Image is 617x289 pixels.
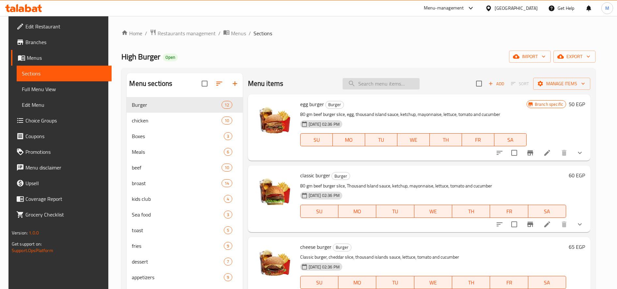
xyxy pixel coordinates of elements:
span: SA [497,135,524,145]
a: Edit menu item [543,149,551,157]
span: Menus [27,54,106,62]
span: Grocery Checklist [25,211,106,218]
button: TU [376,205,414,218]
span: Add item [486,79,507,89]
span: Select to update [507,146,521,160]
button: WE [414,276,452,289]
span: FR [493,207,525,216]
div: items [224,258,232,265]
button: sort-choices [492,217,507,232]
span: TH [455,278,487,287]
div: broast [132,179,222,187]
span: Manage items [538,80,585,88]
button: Add section [227,76,243,91]
button: sort-choices [492,145,507,161]
div: [GEOGRAPHIC_DATA] [495,5,538,12]
span: egg burger [300,99,324,109]
span: 10 [222,118,232,124]
img: cheese burger [253,242,295,284]
span: 14 [222,180,232,186]
span: Open [163,55,178,60]
span: Add [487,80,505,88]
span: MO [341,278,374,287]
div: beef10 [127,160,242,175]
span: Burger [132,101,222,109]
span: FR [493,278,525,287]
span: appetizers [132,273,224,281]
span: Burger [326,101,344,108]
span: classic burger [300,170,330,180]
h6: 60 EGP [569,171,585,180]
div: Burger [333,244,351,251]
span: cheese burger [300,242,332,252]
a: Menus [223,29,246,38]
span: Coupons [25,132,106,140]
button: SA [494,133,527,146]
span: Branches [25,38,106,46]
span: [DATE] 02:36 PM [306,264,342,270]
a: Edit Menu [17,97,112,113]
span: M [605,5,609,12]
div: items [222,164,232,171]
p: 80 gm beef burger slice, Thousand Island sauce, ketchup, mayonnaise, lettuce, tomato and cucumber [300,182,566,190]
span: Burger [332,172,350,180]
button: SU [300,133,333,146]
span: beef [132,164,222,171]
span: 9 [224,243,232,249]
button: FR [462,133,494,146]
div: items [224,132,232,140]
button: TH [430,133,462,146]
span: Sections [22,70,106,77]
a: Sections [17,66,112,81]
div: items [224,242,232,250]
div: chicken10 [127,113,242,128]
button: TU [376,276,414,289]
span: 6 [224,149,232,155]
h6: 50 EGP [569,100,585,109]
button: SA [528,205,566,218]
div: Sea food [132,211,224,218]
button: FR [490,205,528,218]
span: Select all sections [198,77,211,90]
div: dessert7 [127,254,242,269]
a: Edit menu item [543,220,551,228]
div: Meals6 [127,144,242,160]
button: WE [414,205,452,218]
span: Select to update [507,217,521,231]
div: items [224,211,232,218]
button: WE [397,133,430,146]
span: Coverage Report [25,195,106,203]
button: Manage items [533,78,590,90]
div: kids club4 [127,191,242,207]
a: Home [121,29,142,37]
span: Version: [12,229,28,237]
span: 3 [224,133,232,139]
svg: Show Choices [576,149,584,157]
div: chicken [132,117,222,124]
span: Select section [472,77,486,90]
a: Full Menu View [17,81,112,97]
h2: Menu items [248,79,284,88]
a: Support.OpsPlatform [12,246,53,255]
span: 12 [222,102,232,108]
a: Coupons [11,128,112,144]
div: items [222,117,232,124]
span: kids club [132,195,224,203]
button: import [509,51,551,63]
img: classic burger [253,171,295,213]
span: WE [417,207,450,216]
span: SU [303,135,330,145]
h6: 65 EGP [569,242,585,251]
a: Choice Groups [11,113,112,128]
span: export [559,53,590,61]
span: Choice Groups [25,117,106,124]
span: fries [132,242,224,250]
span: Menus [231,29,246,37]
div: Open [163,54,178,61]
span: Upsell [25,179,106,187]
div: Boxes [132,132,224,140]
span: Sort sections [211,76,227,91]
span: Edit Restaurant [25,23,106,30]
